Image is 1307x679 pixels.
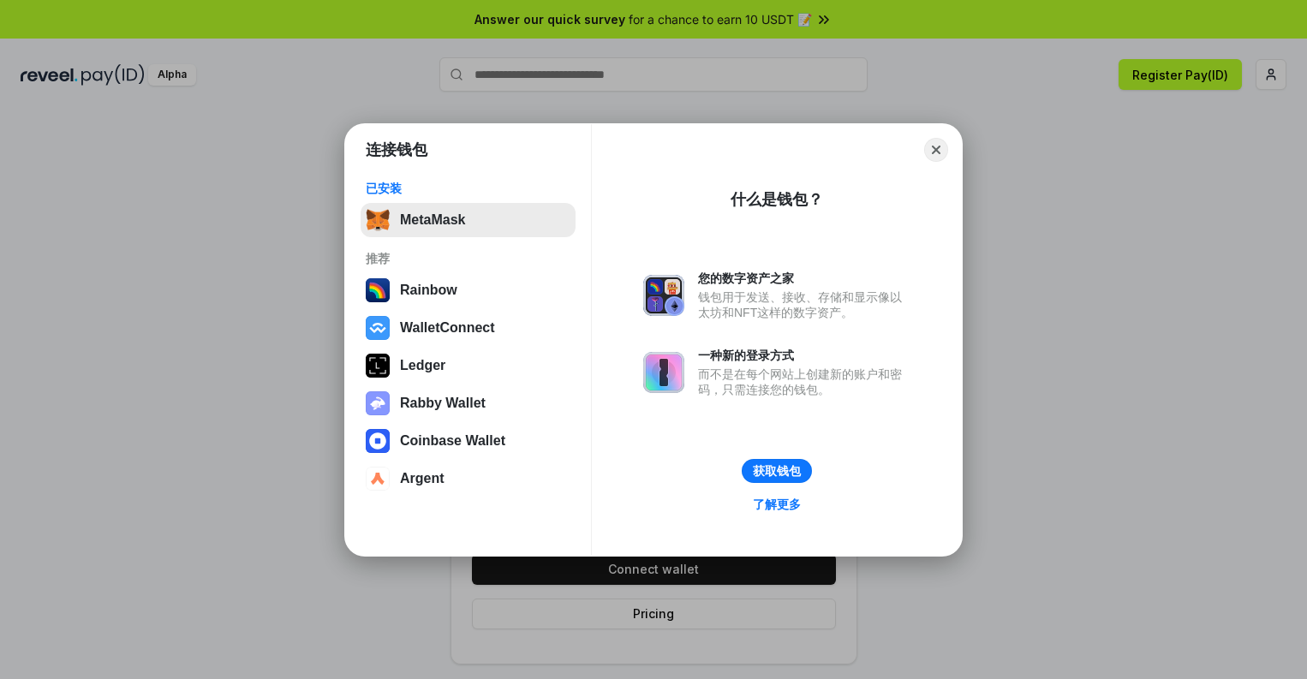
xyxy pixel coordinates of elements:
div: MetaMask [400,212,465,228]
img: svg+xml,%3Csvg%20xmlns%3D%22http%3A%2F%2Fwww.w3.org%2F2000%2Fsvg%22%20fill%3D%22none%22%20viewBox... [366,391,390,415]
div: 您的数字资产之家 [698,271,910,286]
img: svg+xml,%3Csvg%20width%3D%22120%22%20height%3D%22120%22%20viewBox%3D%220%200%20120%20120%22%20fil... [366,278,390,302]
img: svg+xml,%3Csvg%20width%3D%2228%22%20height%3D%2228%22%20viewBox%3D%220%200%2028%2028%22%20fill%3D... [366,467,390,491]
div: 钱包用于发送、接收、存储和显示像以太坊和NFT这样的数字资产。 [698,289,910,320]
img: svg+xml,%3Csvg%20width%3D%2228%22%20height%3D%2228%22%20viewBox%3D%220%200%2028%2028%22%20fill%3D... [366,429,390,453]
div: Ledger [400,358,445,373]
button: 获取钱包 [742,459,812,483]
div: 而不是在每个网站上创建新的账户和密码，只需连接您的钱包。 [698,366,910,397]
h1: 连接钱包 [366,140,427,160]
div: 一种新的登录方式 [698,348,910,363]
div: 获取钱包 [753,463,801,479]
button: Rainbow [361,273,576,307]
div: Coinbase Wallet [400,433,505,449]
img: svg+xml,%3Csvg%20fill%3D%22none%22%20height%3D%2233%22%20viewBox%3D%220%200%2035%2033%22%20width%... [366,208,390,232]
button: Rabby Wallet [361,386,576,420]
div: 了解更多 [753,497,801,512]
button: MetaMask [361,203,576,237]
div: WalletConnect [400,320,495,336]
img: svg+xml,%3Csvg%20width%3D%2228%22%20height%3D%2228%22%20viewBox%3D%220%200%2028%2028%22%20fill%3D... [366,316,390,340]
a: 了解更多 [743,493,811,515]
img: svg+xml,%3Csvg%20xmlns%3D%22http%3A%2F%2Fwww.w3.org%2F2000%2Fsvg%22%20fill%3D%22none%22%20viewBox... [643,352,684,393]
img: svg+xml,%3Csvg%20xmlns%3D%22http%3A%2F%2Fwww.w3.org%2F2000%2Fsvg%22%20fill%3D%22none%22%20viewBox... [643,275,684,316]
div: 已安装 [366,181,570,196]
img: svg+xml,%3Csvg%20xmlns%3D%22http%3A%2F%2Fwww.w3.org%2F2000%2Fsvg%22%20width%3D%2228%22%20height%3... [366,354,390,378]
button: Close [924,138,948,162]
div: 什么是钱包？ [731,189,823,210]
div: 推荐 [366,251,570,266]
button: Ledger [361,348,576,383]
div: Argent [400,471,445,486]
div: Rainbow [400,283,457,298]
div: Rabby Wallet [400,396,486,411]
button: Coinbase Wallet [361,424,576,458]
button: WalletConnect [361,311,576,345]
button: Argent [361,462,576,496]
